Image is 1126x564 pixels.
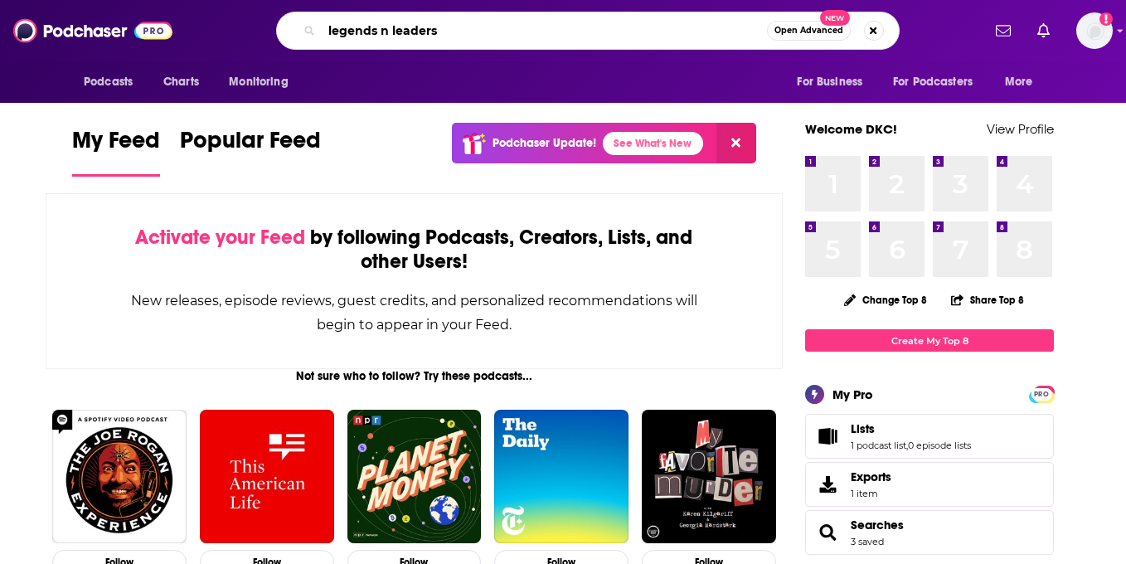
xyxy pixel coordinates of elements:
[180,126,321,177] a: Popular Feed
[642,410,776,544] img: My Favorite Murder with Karen Kilgariff and Georgia Hardstark
[811,473,844,496] span: Exports
[1005,70,1033,94] span: More
[1031,388,1051,401] span: PRO
[987,121,1054,137] a: View Profile
[135,225,305,250] span: Activate your Feed
[72,126,160,164] span: My Feed
[13,15,172,46] img: Podchaser - Follow, Share and Rate Podcasts
[993,66,1054,98] button: open menu
[851,488,891,499] span: 1 item
[950,284,1025,316] button: Share Top 8
[851,440,906,451] a: 1 podcast list
[851,469,891,484] span: Exports
[805,121,897,137] a: Welcome DKC!
[805,414,1054,459] span: Lists
[851,421,971,436] a: Lists
[603,132,703,155] a: See What's New
[882,66,997,98] button: open menu
[785,66,883,98] button: open menu
[129,226,699,274] div: by following Podcasts, Creators, Lists, and other Users!
[180,126,321,164] span: Popular Feed
[494,410,629,544] img: The Daily
[832,387,873,402] div: My Pro
[72,66,154,98] button: open menu
[72,126,160,177] a: My Feed
[322,17,767,44] input: Search podcasts, credits, & more...
[893,70,973,94] span: For Podcasters
[46,369,783,383] div: Not sure who to follow? Try these podcasts...
[163,70,199,94] span: Charts
[229,70,288,94] span: Monitoring
[908,440,971,451] a: 0 episode lists
[217,66,309,98] button: open menu
[347,410,482,544] img: Planet Money
[811,425,844,448] a: Lists
[1031,17,1056,45] a: Show notifications dropdown
[774,27,843,35] span: Open Advanced
[1099,12,1113,26] svg: Add a profile image
[52,410,187,544] img: The Joe Rogan Experience
[811,521,844,544] a: Searches
[851,518,904,532] a: Searches
[834,289,937,310] button: Change Top 8
[153,66,209,98] a: Charts
[820,10,850,26] span: New
[805,329,1054,352] a: Create My Top 8
[276,12,900,50] div: Search podcasts, credits, & more...
[906,440,908,451] span: ,
[1031,387,1051,400] a: PRO
[1076,12,1113,49] button: Show profile menu
[493,136,596,150] p: Podchaser Update!
[129,289,699,337] div: New releases, episode reviews, guest credits, and personalized recommendations will begin to appe...
[1076,12,1113,49] span: Logged in as dkcmediatechnyc
[851,536,884,547] a: 3 saved
[805,462,1054,507] a: Exports
[200,410,334,544] img: This American Life
[1076,12,1113,49] img: User Profile
[767,21,851,41] button: Open AdvancedNew
[989,17,1017,45] a: Show notifications dropdown
[84,70,133,94] span: Podcasts
[797,70,862,94] span: For Business
[851,421,875,436] span: Lists
[805,510,1054,555] span: Searches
